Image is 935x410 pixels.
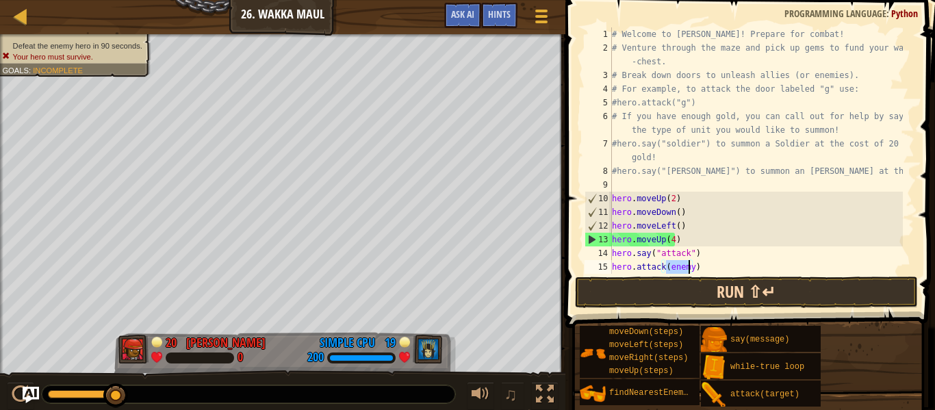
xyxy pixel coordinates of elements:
[320,334,375,352] div: Simple CPU
[413,335,443,363] img: thang_avatar_frame.png
[382,334,396,346] div: 19
[585,178,612,192] div: 9
[891,7,918,20] span: Python
[501,382,524,410] button: ♫
[585,233,612,246] div: 13
[585,219,612,233] div: 12
[701,327,727,353] img: portrait.png
[585,68,612,82] div: 3
[2,40,142,51] li: Defeat the enemy hero in 90 seconds.
[730,362,804,372] span: while-true loop
[609,340,683,350] span: moveLeft(steps)
[886,7,891,20] span: :
[585,246,612,260] div: 14
[2,66,29,75] span: Goals
[444,3,481,28] button: Ask AI
[585,192,612,205] div: 10
[238,352,243,364] div: 0
[467,382,494,410] button: Adjust volume
[701,382,727,408] img: portrait.png
[7,382,34,410] button: Ctrl + P: Play
[488,8,511,21] span: Hints
[13,52,93,61] span: Your hero must survive.
[580,340,606,366] img: portrait.png
[29,66,33,75] span: :
[524,3,559,35] button: Show game menu
[23,387,39,403] button: Ask AI
[585,27,612,41] div: 1
[609,388,698,398] span: findNearestEnemy()
[307,352,324,364] div: 200
[2,51,142,62] li: Your hero must survive.
[585,96,612,110] div: 5
[585,205,612,219] div: 11
[585,260,612,274] div: 15
[784,7,886,20] span: Programming language
[585,164,612,178] div: 8
[701,355,727,381] img: portrait.png
[609,327,683,337] span: moveDown(steps)
[609,353,688,363] span: moveRight(steps)
[730,389,799,399] span: attack(target)
[13,41,142,50] span: Defeat the enemy hero in 90 seconds.
[166,334,179,346] div: 20
[33,66,83,75] span: Incomplete
[585,274,612,287] div: 16
[580,381,606,407] img: portrait.png
[609,366,674,376] span: moveUp(steps)
[730,335,789,344] span: say(message)
[186,334,266,352] div: [PERSON_NAME]
[585,137,612,164] div: 7
[585,110,612,137] div: 6
[585,41,612,68] div: 2
[531,382,559,410] button: Toggle fullscreen
[504,384,517,405] span: ♫
[451,8,474,21] span: Ask AI
[585,82,612,96] div: 4
[118,335,149,363] img: thang_avatar_frame.png
[575,277,918,308] button: Run ⇧↵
